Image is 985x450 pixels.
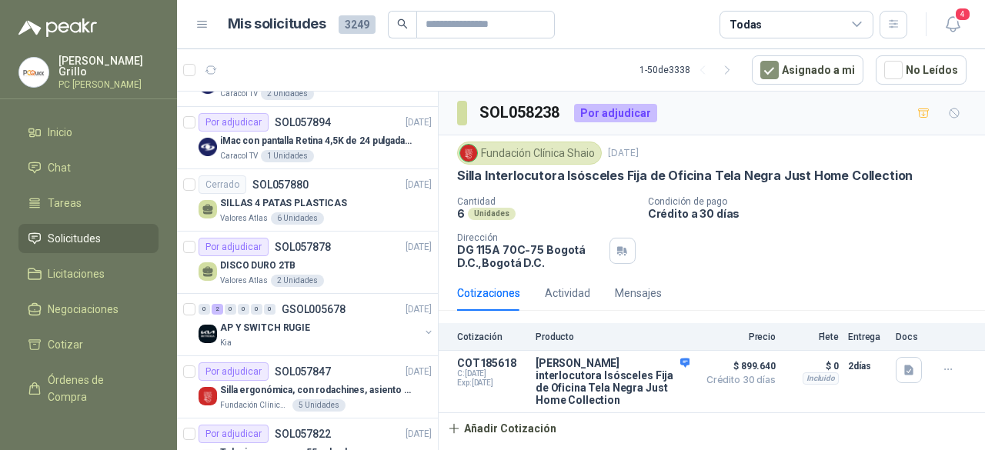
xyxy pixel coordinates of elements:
p: SOL057822 [275,428,331,439]
img: Company Logo [199,387,217,405]
p: Dirección [457,232,603,243]
p: GSOL005678 [282,304,346,315]
a: Negociaciones [18,295,159,324]
p: [DATE] [406,427,432,442]
button: Añadir Cotización [439,413,565,444]
p: Flete [785,332,839,342]
a: Licitaciones [18,259,159,288]
span: Licitaciones [48,265,105,282]
a: CerradoSOL057880[DATE] SILLAS 4 PATAS PLASTICASValores Atlas6 Unidades [177,169,438,232]
p: [DATE] [406,302,432,317]
p: DG 115A 70C-75 Bogotá D.C. , Bogotá D.C. [457,243,603,269]
p: 6 [457,207,465,220]
div: Unidades [468,208,516,220]
div: Actividad [545,285,590,302]
p: $ 0 [785,357,839,375]
span: $ 899.640 [699,357,776,375]
p: Fundación Clínica Shaio [220,399,289,412]
a: Solicitudes [18,224,159,253]
span: 3249 [339,15,376,34]
span: Cotizar [48,336,83,353]
p: SOL057847 [275,366,331,377]
p: iMac con pantalla Retina 4,5K de 24 pulgadas M4 [220,134,412,148]
p: [DATE] [406,115,432,130]
span: Exp: [DATE] [457,378,526,388]
p: Entrega [848,332,886,342]
img: Company Logo [199,325,217,343]
button: No Leídos [876,55,967,85]
p: Silla ergonómica, con rodachines, asiento ajustable en altura, espaldar alto, [220,383,412,398]
p: SOL057880 [252,179,309,190]
a: Órdenes de Compra [18,365,159,412]
p: Docs [896,332,927,342]
div: Por adjudicar [199,238,269,256]
p: [PERSON_NAME] interlocutora Isósceles Fija de Oficina Tela Negra Just Home Collection [536,357,689,406]
a: Cotizar [18,330,159,359]
div: 1 - 50 de 3338 [639,58,740,82]
div: 0 [225,304,236,315]
p: PC [PERSON_NAME] [58,80,159,89]
span: 4 [954,7,971,22]
p: SILLAS 4 PATAS PLASTICAS [220,196,347,211]
span: Chat [48,159,71,176]
p: COT185618 [457,357,526,369]
div: 0 [251,304,262,315]
a: Chat [18,153,159,182]
img: Company Logo [19,58,48,87]
p: Silla Interlocutora Isósceles Fija de Oficina Tela Negra Just Home Collection [457,168,913,184]
span: Tareas [48,195,82,212]
h3: SOL058238 [479,101,562,125]
a: Por adjudicarSOL057878[DATE] DISCO DURO 2TBValores Atlas2 Unidades [177,232,438,294]
div: Mensajes [615,285,662,302]
img: Company Logo [460,145,477,162]
div: Todas [730,16,762,33]
p: [DATE] [406,365,432,379]
span: Crédito 30 días [699,375,776,385]
img: Logo peakr [18,18,97,37]
p: Kia [220,337,232,349]
p: Condición de pago [648,196,979,207]
a: Inicio [18,118,159,147]
p: SOL057894 [275,117,331,128]
div: Por adjudicar [199,113,269,132]
span: Inicio [48,124,72,141]
button: 4 [939,11,967,38]
p: Caracol TV [220,88,258,100]
a: Por adjudicarSOL057894[DATE] Company LogoiMac con pantalla Retina 4,5K de 24 pulgadas M4Caracol T... [177,107,438,169]
p: Valores Atlas [220,212,268,225]
div: Fundación Clínica Shaio [457,142,602,165]
div: Por adjudicar [199,362,269,381]
p: 2 días [848,357,886,375]
div: 0 [264,304,275,315]
a: 0 2 0 0 0 0 GSOL005678[DATE] Company LogoAP Y SWITCH RUGIEKia [199,300,435,349]
p: [DATE] [406,240,432,255]
p: Precio [699,332,776,342]
img: Company Logo [199,138,217,156]
div: 2 Unidades [261,88,314,100]
div: 1 Unidades [261,150,314,162]
div: Incluido [803,372,839,385]
span: C: [DATE] [457,369,526,378]
p: [DATE] [608,146,639,161]
div: Por adjudicar [574,104,657,122]
p: Cotización [457,332,526,342]
p: [DATE] [406,178,432,192]
div: Cerrado [199,175,246,194]
p: Crédito a 30 días [648,207,979,220]
a: Por adjudicarSOL057847[DATE] Company LogoSilla ergonómica, con rodachines, asiento ajustable en a... [177,356,438,418]
p: Valores Atlas [220,275,268,287]
p: SOL057878 [275,242,331,252]
p: Cantidad [457,196,636,207]
p: AP Y SWITCH RUGIE [220,321,310,335]
p: DISCO DURO 2TB [220,258,295,273]
div: 5 Unidades [292,399,346,412]
div: Por adjudicar [199,425,269,443]
p: Producto [536,332,689,342]
div: 6 Unidades [271,212,324,225]
span: Solicitudes [48,230,101,247]
div: 0 [199,304,210,315]
div: Cotizaciones [457,285,520,302]
div: 2 [212,304,223,315]
h1: Mis solicitudes [228,13,326,35]
a: Tareas [18,188,159,218]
